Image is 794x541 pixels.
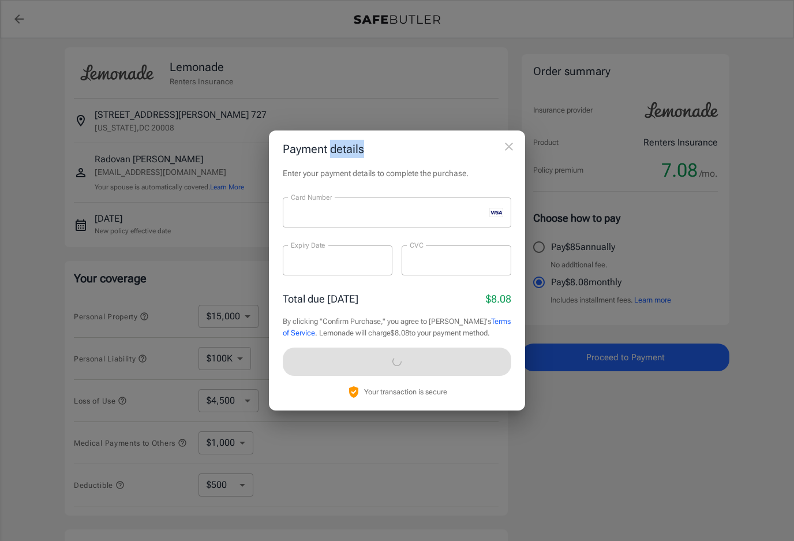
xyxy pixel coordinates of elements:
a: Terms of Service [283,317,511,337]
svg: visa [489,208,503,217]
p: $8.08 [486,291,511,307]
label: Card Number [291,192,332,202]
p: By clicking "Confirm Purchase," you agree to [PERSON_NAME]'s . Lemonade will charge $8.08 to your... [283,316,511,338]
label: CVC [410,240,424,250]
p: Your transaction is secure [364,386,447,397]
p: Total due [DATE] [283,291,358,307]
label: Expiry Date [291,240,325,250]
iframe: Secure card number input frame [291,207,485,218]
iframe: Secure expiration date input frame [291,255,384,266]
iframe: Secure CVC input frame [410,255,503,266]
h2: Payment details [269,130,525,167]
p: Enter your payment details to complete the purchase. [283,167,511,179]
